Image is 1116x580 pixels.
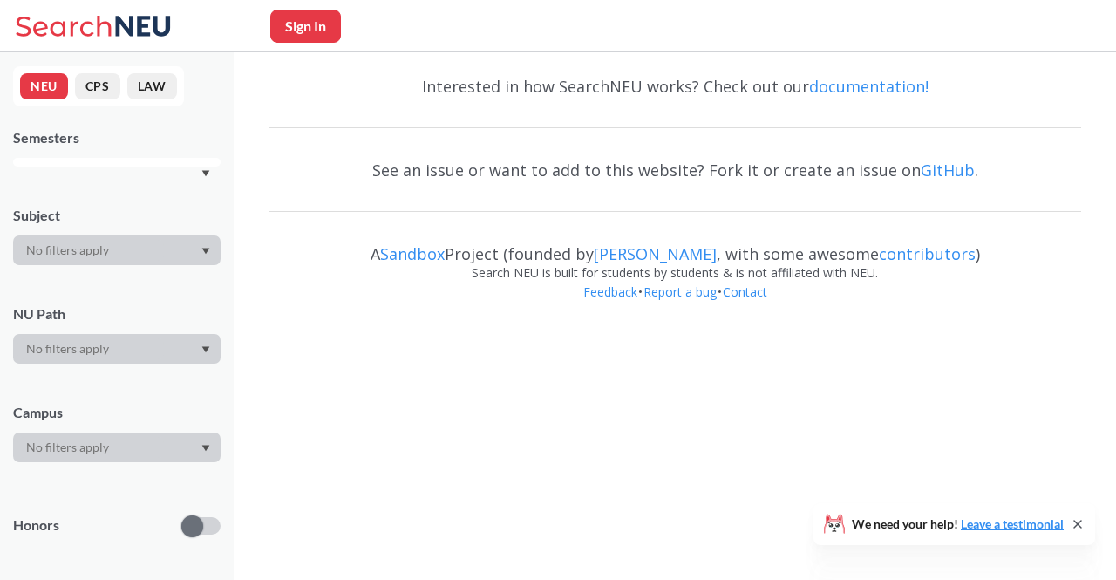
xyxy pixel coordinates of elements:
[13,433,221,462] div: Dropdown arrow
[594,243,717,264] a: [PERSON_NAME]
[201,248,210,255] svg: Dropdown arrow
[13,206,221,225] div: Subject
[13,235,221,265] div: Dropdown arrow
[13,128,221,147] div: Semesters
[961,516,1064,531] a: Leave a testimonial
[879,243,976,264] a: contributors
[852,518,1064,530] span: We need your help!
[13,403,221,422] div: Campus
[582,283,638,300] a: Feedback
[269,283,1081,328] div: • •
[722,283,768,300] a: Contact
[127,73,177,99] button: LAW
[13,515,59,536] p: Honors
[643,283,718,300] a: Report a bug
[201,170,210,177] svg: Dropdown arrow
[921,160,975,181] a: GitHub
[75,73,120,99] button: CPS
[270,10,341,43] button: Sign In
[20,73,68,99] button: NEU
[269,229,1081,263] div: A Project (founded by , with some awesome )
[269,145,1081,195] div: See an issue or want to add to this website? Fork it or create an issue on .
[269,263,1081,283] div: Search NEU is built for students by students & is not affiliated with NEU.
[809,76,929,97] a: documentation!
[269,61,1081,112] div: Interested in how SearchNEU works? Check out our
[13,304,221,324] div: NU Path
[201,445,210,452] svg: Dropdown arrow
[201,346,210,353] svg: Dropdown arrow
[380,243,445,264] a: Sandbox
[13,334,221,364] div: Dropdown arrow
